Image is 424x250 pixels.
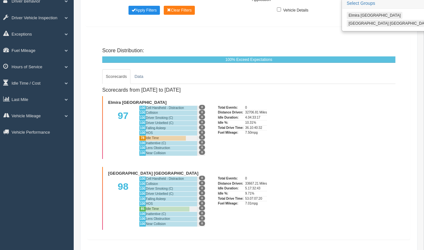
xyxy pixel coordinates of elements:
span: 0 [199,150,205,155]
div: Total Events: [218,105,244,110]
div: 33667.21 Miles [245,181,267,186]
span: 0 [199,186,205,191]
div: Idle Duration: [218,186,244,191]
span: 0 [199,211,205,216]
div: 100 [139,141,146,146]
label: Vehicle Details [283,6,309,13]
span: 0 [199,105,205,110]
div: 100 [139,191,146,196]
div: 100 [139,110,146,115]
div: Total Events: [218,176,244,181]
div: Fuel Mileage: [218,130,244,135]
div: Fuel Mileage: [218,201,244,206]
span: 0 [199,176,205,180]
div: Distance Driven: [218,110,244,115]
span: 0 [199,221,205,226]
div: 53.07:07:20 [245,196,267,201]
div: 78 [139,136,146,141]
div: 100 [139,216,146,221]
h4: Score Distribution: [102,48,395,54]
div: 100 [139,221,146,227]
div: 100 [139,151,146,156]
div: 100 [139,130,146,136]
span: 0 [199,181,205,186]
div: 4.04:33:17 [245,115,267,120]
b: Elmira [GEOGRAPHIC_DATA] [108,100,167,105]
div: 100 [139,212,146,217]
span: 0 [199,216,205,221]
div: 100 [139,115,146,121]
div: 5.17:32:43 [245,186,267,191]
span: 0 [199,201,205,206]
span: 0 [199,191,205,196]
div: 100 [139,176,146,181]
div: Total Drive Time: [218,196,244,201]
div: 32706.81 Miles [245,110,267,115]
div: Distance Driven: [218,181,244,186]
button: Elmira [GEOGRAPHIC_DATA] [347,12,403,19]
span: 0 [199,140,205,145]
div: 100 [139,201,146,206]
div: 100 [139,196,146,202]
div: 100 [139,186,146,191]
span: 0 [199,135,205,140]
div: Idle %: [218,120,244,125]
div: 0 [245,176,267,181]
button: Change Filter Options [164,6,195,15]
div: 10.31% [245,120,267,125]
div: 100 [139,121,146,126]
div: 100 [139,126,146,131]
div: 7.50mpg [245,130,267,135]
div: 100 [139,105,146,111]
span: 100% Exceed Expectations [225,57,272,62]
div: 97 [107,105,139,156]
button: Change Filter Options [129,6,160,15]
h4: Scorecards from [DATE] to [DATE] [102,87,295,93]
div: 36.10:40:32 [245,125,267,130]
a: Data [131,69,147,84]
span: 0 [199,130,205,135]
a: Scorecards [102,69,130,84]
span: 0 [199,196,205,201]
span: 0 [199,110,205,115]
div: 100 [139,146,146,151]
div: 98 [107,176,139,227]
span: 0 [199,115,205,120]
span: 0 [199,120,205,125]
div: 9.71% [245,191,267,196]
b: [GEOGRAPHIC_DATA] [GEOGRAPHIC_DATA] [108,171,198,176]
span: 0 [199,145,205,150]
div: 0 [245,105,267,110]
div: 100 [139,181,146,187]
div: Idle %: [218,191,244,196]
span: 0 [199,206,205,211]
div: Idle Duration: [218,115,244,120]
div: Total Drive Time: [218,125,244,130]
div: 85 [139,206,146,212]
span: 0 [199,125,205,130]
div: 7.01mpg [245,201,267,206]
